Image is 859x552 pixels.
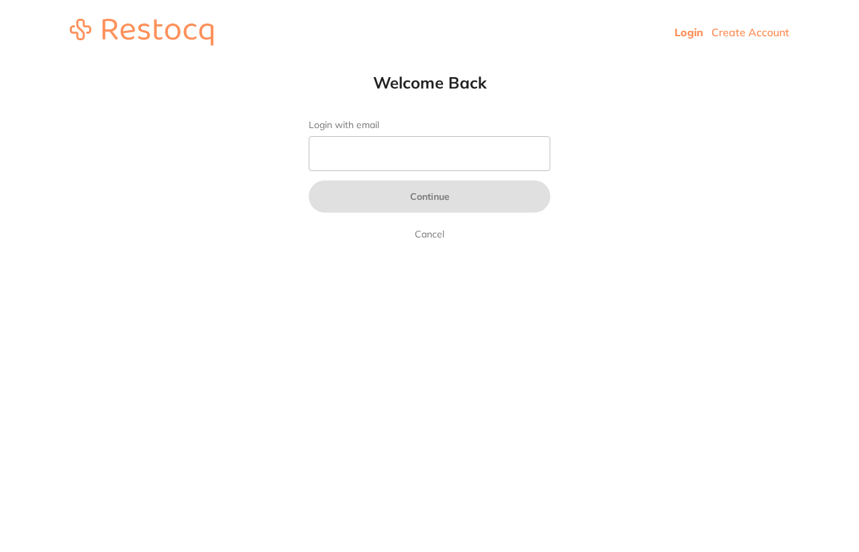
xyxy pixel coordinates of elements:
[309,180,550,213] button: Continue
[412,226,447,242] a: Cancel
[674,25,703,39] a: Login
[70,19,213,46] img: restocq_logo.svg
[309,119,550,131] label: Login with email
[282,72,577,93] h1: Welcome Back
[711,25,789,39] a: Create Account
